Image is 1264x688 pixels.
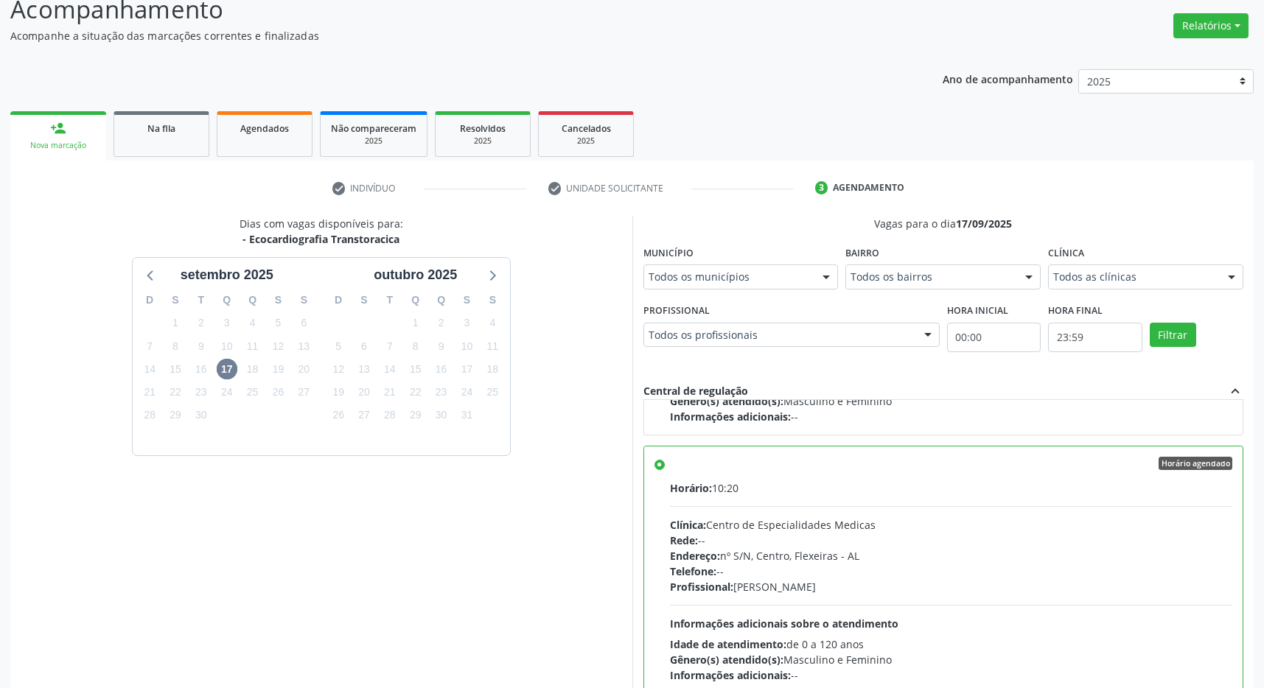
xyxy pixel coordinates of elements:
span: sexta-feira, 26 de setembro de 2025 [268,382,288,403]
span: terça-feira, 16 de setembro de 2025 [191,359,212,379]
span: Telefone: [670,564,716,578]
span: Horário: [670,481,712,495]
div: Vagas para o dia [643,216,1244,231]
div: D [326,289,352,312]
span: segunda-feira, 22 de setembro de 2025 [165,382,186,403]
span: quarta-feira, 24 de setembro de 2025 [217,382,237,403]
span: domingo, 5 de outubro de 2025 [328,336,349,357]
span: quarta-feira, 3 de setembro de 2025 [217,313,237,334]
span: segunda-feira, 27 de outubro de 2025 [354,405,374,426]
div: Q [402,289,428,312]
div: S [291,289,317,312]
span: terça-feira, 30 de setembro de 2025 [191,405,212,426]
div: Masculino e Feminino [670,393,1233,409]
div: [PERSON_NAME] [670,579,1233,594]
span: Clínica: [670,518,706,532]
span: Informações adicionais: [670,410,791,424]
p: Ano de acompanhamento [943,69,1073,88]
span: quinta-feira, 9 de outubro de 2025 [431,336,452,357]
span: quarta-feira, 10 de setembro de 2025 [217,336,237,357]
input: Selecione o horário [947,323,1041,352]
span: quarta-feira, 1 de outubro de 2025 [405,313,426,334]
label: Município [643,242,694,264]
span: Gênero(s) atendido(s): [670,653,783,667]
span: Rede: [670,533,698,547]
span: domingo, 7 de setembro de 2025 [139,336,160,357]
div: 2025 [331,136,416,147]
span: Profissional: [670,580,733,594]
span: quinta-feira, 11 de setembro de 2025 [242,336,263,357]
span: quarta-feira, 22 de outubro de 2025 [405,382,426,403]
div: 2025 [446,136,520,147]
span: Todos as clínicas [1053,270,1213,284]
i: expand_less [1227,383,1243,399]
span: segunda-feira, 29 de setembro de 2025 [165,405,186,426]
label: Hora inicial [947,300,1008,323]
span: sexta-feira, 5 de setembro de 2025 [268,313,288,334]
div: S [352,289,377,312]
span: sexta-feira, 31 de outubro de 2025 [456,405,477,426]
span: domingo, 19 de outubro de 2025 [328,382,349,403]
div: D [137,289,163,312]
div: S [265,289,291,312]
button: Filtrar [1150,323,1196,348]
div: - Ecocardiografia Transtoracica [240,231,403,247]
span: domingo, 26 de outubro de 2025 [328,405,349,426]
span: sexta-feira, 17 de outubro de 2025 [456,359,477,379]
div: -- [670,533,1233,548]
span: Agendados [240,122,289,135]
span: sexta-feira, 10 de outubro de 2025 [456,336,477,357]
span: Todos os municípios [649,270,809,284]
div: setembro 2025 [175,265,279,285]
div: Central de regulação [643,383,748,399]
div: -- [670,409,1233,424]
span: terça-feira, 14 de outubro de 2025 [380,359,400,379]
span: segunda-feira, 20 de outubro de 2025 [354,382,374,403]
span: Não compareceram [331,122,416,135]
span: segunda-feira, 8 de setembro de 2025 [165,336,186,357]
span: Todos os profissionais [649,328,909,343]
span: sábado, 27 de setembro de 2025 [293,382,314,403]
div: Dias com vagas disponíveis para: [240,216,403,247]
span: Resolvidos [460,122,506,135]
span: quarta-feira, 15 de outubro de 2025 [405,359,426,379]
span: terça-feira, 23 de setembro de 2025 [191,382,212,403]
span: quarta-feira, 8 de outubro de 2025 [405,336,426,357]
div: Agendamento [833,181,904,194]
span: domingo, 12 de outubro de 2025 [328,359,349,379]
span: segunda-feira, 1 de setembro de 2025 [165,313,186,334]
span: quarta-feira, 17 de setembro de 2025 [217,359,237,379]
span: sexta-feira, 12 de setembro de 2025 [268,336,288,357]
span: sexta-feira, 24 de outubro de 2025 [456,382,477,403]
span: sábado, 6 de setembro de 2025 [293,313,314,334]
span: segunda-feira, 13 de outubro de 2025 [354,359,374,379]
span: quinta-feira, 16 de outubro de 2025 [431,359,452,379]
input: Selecione o horário [1048,323,1142,352]
span: terça-feira, 28 de outubro de 2025 [380,405,400,426]
div: S [163,289,189,312]
div: outubro 2025 [368,265,463,285]
button: Relatórios [1173,13,1249,38]
div: Q [428,289,454,312]
span: terça-feira, 7 de outubro de 2025 [380,336,400,357]
div: person_add [50,120,66,136]
span: quinta-feira, 18 de setembro de 2025 [242,359,263,379]
span: sexta-feira, 19 de setembro de 2025 [268,359,288,379]
div: S [454,289,480,312]
div: Q [214,289,240,312]
div: Masculino e Feminino [670,652,1233,667]
span: 17/09/2025 [956,217,1012,231]
span: quinta-feira, 2 de outubro de 2025 [431,313,452,334]
span: segunda-feira, 6 de outubro de 2025 [354,336,374,357]
label: Bairro [845,242,879,264]
label: Hora final [1048,300,1103,323]
span: domingo, 28 de setembro de 2025 [139,405,160,426]
div: -- [670,564,1233,579]
span: sábado, 18 de outubro de 2025 [482,359,503,379]
span: Na fila [147,122,175,135]
div: 2025 [549,136,623,147]
label: Clínica [1048,242,1084,264]
span: domingo, 21 de setembro de 2025 [139,382,160,403]
span: Todos os bairros [851,270,1010,284]
div: Centro de Especialidades Medicas [670,517,1233,533]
